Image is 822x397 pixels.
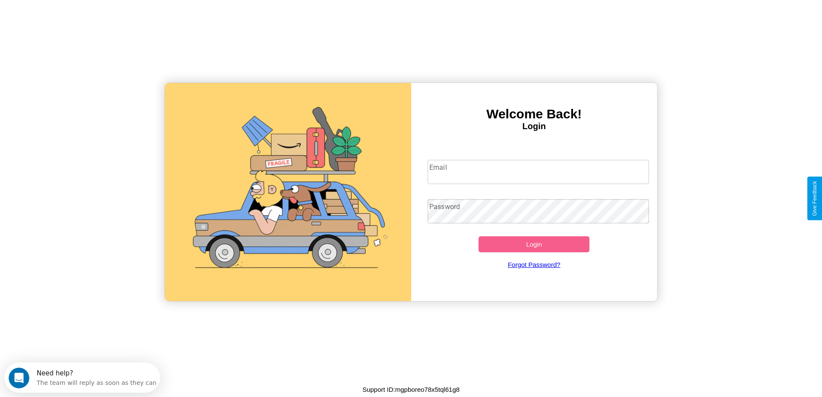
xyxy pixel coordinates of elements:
[9,368,29,388] iframe: Intercom live chat
[165,83,411,301] img: gif
[423,252,645,277] a: Forgot Password?
[3,3,161,27] div: Open Intercom Messenger
[411,107,658,121] h3: Welcome Back!
[812,181,818,216] div: Give Feedback
[411,121,658,131] h4: Login
[362,384,460,395] p: Support ID: mgpboreo78x5tql61g8
[4,362,160,393] iframe: Intercom live chat discovery launcher
[32,14,152,23] div: The team will reply as soon as they can
[32,7,152,14] div: Need help?
[479,236,589,252] button: Login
